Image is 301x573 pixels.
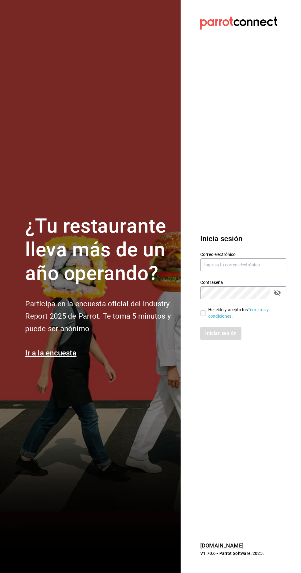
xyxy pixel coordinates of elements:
p: V1.70.6 - Parrot Software, 2025. [200,550,286,556]
h1: ¿Tu restaurante lleva más de un año operando? [25,214,173,285]
h2: Participa en la encuesta oficial del Industry Report 2025 de Parrot. Te toma 5 minutos y puede se... [25,298,173,335]
input: Ingresa tu correo electrónico [200,258,286,271]
button: passwordField [272,288,283,298]
div: He leído y acepto los [208,307,281,320]
label: Correo electrónico [200,252,286,257]
label: Contraseña [200,280,286,285]
a: Ir a la encuesta [25,349,76,357]
a: [DOMAIN_NAME] [200,542,244,549]
h3: Inicia sesión [200,233,286,244]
